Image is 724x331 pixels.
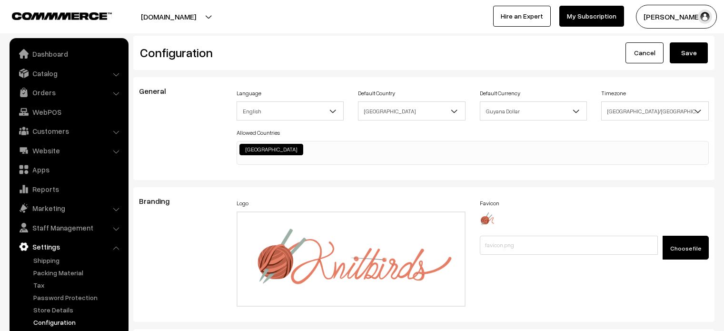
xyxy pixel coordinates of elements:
[12,103,125,120] a: WebPOS
[559,6,624,27] a: My Subscription
[12,161,125,178] a: Apps
[31,280,125,290] a: Tax
[31,305,125,315] a: Store Details
[237,199,248,208] label: Logo
[239,144,303,155] li: India
[601,89,626,98] label: Timezone
[480,199,499,208] label: Favicon
[12,142,125,159] a: Website
[12,12,112,20] img: COMMMERCE
[358,103,465,120] span: India
[12,84,125,101] a: Orders
[636,5,717,29] button: [PERSON_NAME]…
[480,89,520,98] label: Default Currency
[139,86,177,96] span: General
[12,45,125,62] a: Dashboard
[139,196,181,206] span: Branding
[493,6,551,27] a: Hire an Expert
[31,292,125,302] a: Password Protection
[480,101,587,120] span: Guyana Dollar
[237,129,280,137] label: Allowed Countries
[480,211,494,226] img: 16985124609521favicon.png
[480,236,658,255] input: favicon.png
[31,317,125,327] a: Configuration
[12,65,125,82] a: Catalog
[12,200,125,217] a: Marketing
[108,5,229,29] button: [DOMAIN_NAME]
[31,255,125,265] a: Shipping
[237,89,261,98] label: Language
[698,10,712,24] img: user
[670,245,701,252] span: Choose file
[12,181,125,198] a: Reports
[358,101,466,120] span: India
[12,238,125,255] a: Settings
[237,101,344,120] span: English
[12,219,125,236] a: Staff Management
[625,42,664,63] a: Cancel
[12,10,95,21] a: COMMMERCE
[140,45,417,60] h2: Configuration
[358,89,395,98] label: Default Country
[12,122,125,140] a: Customers
[670,42,708,63] button: Save
[480,103,587,120] span: Guyana Dollar
[237,103,344,120] span: English
[602,103,708,120] span: Asia/Kolkata
[601,101,709,120] span: Asia/Kolkata
[31,268,125,278] a: Packing Material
